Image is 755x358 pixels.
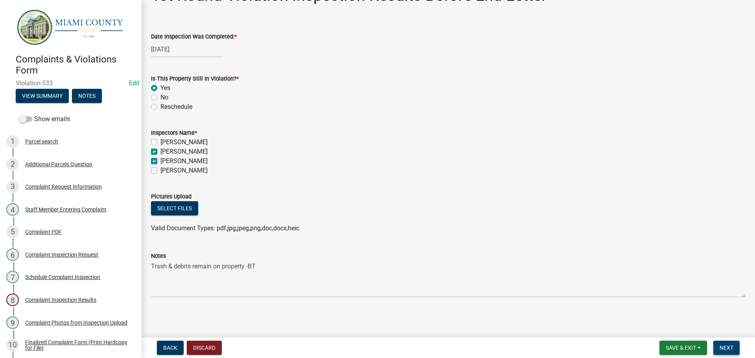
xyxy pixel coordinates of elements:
[6,316,19,329] div: 9
[72,93,102,99] wm-modal-confirm: Notes
[16,8,129,46] img: Miami County, Indiana
[160,93,168,102] label: No
[666,345,696,351] span: Save & Exit
[151,76,239,82] label: Is This Property Still In Violation?
[151,201,198,215] button: Select files
[25,162,92,167] div: Additional Parcels Question
[25,229,62,235] div: Complaint PDF
[151,253,166,259] label: Notes
[16,54,135,77] h4: Complaints & Violations Form
[16,93,69,99] wm-modal-confirm: Summary
[187,341,222,355] button: Discard
[6,180,19,193] div: 3
[713,341,740,355] button: Next
[160,102,192,112] label: Reschedule
[6,271,19,283] div: 7
[6,158,19,171] div: 2
[160,83,170,93] label: Yes
[720,345,733,351] span: Next
[25,184,102,189] div: Complaint Request Information
[157,341,184,355] button: Back
[25,297,96,303] div: Complaint Inspection Results
[163,345,177,351] span: Back
[6,248,19,261] div: 6
[6,226,19,238] div: 5
[25,252,98,257] div: Complaint Inspection Request
[151,130,197,136] label: Inspectors Name
[16,89,69,103] button: View Summary
[6,203,19,216] div: 4
[6,135,19,148] div: 1
[160,166,208,175] label: [PERSON_NAME]
[25,340,129,351] div: Finalized Complaint Form (Print Hardcopy for File)
[6,294,19,306] div: 8
[129,79,140,87] a: Edit
[160,147,208,156] label: [PERSON_NAME]
[72,89,102,103] button: Notes
[129,79,140,87] wm-modal-confirm: Edit Application Number
[160,156,208,166] label: [PERSON_NAME]
[659,341,707,355] button: Save & Exit
[151,34,237,40] label: Date Inspection Was Completed:
[25,274,100,280] div: Schedule Complaint Inspection
[25,320,127,325] div: Complaint Photos from Inspection Upload
[151,224,299,232] span: Valid Document Types: pdf,jpg,jpeg,png,doc,docx,heic
[25,207,107,212] div: Staff Member Entering Complaint
[151,41,223,57] input: mm/dd/yyyy
[160,138,208,147] label: [PERSON_NAME]
[19,114,70,124] label: Show emails
[151,194,192,200] label: Pictures Upload
[16,79,126,87] span: Violation-533
[25,139,58,144] div: Parcel search
[6,339,19,351] div: 10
